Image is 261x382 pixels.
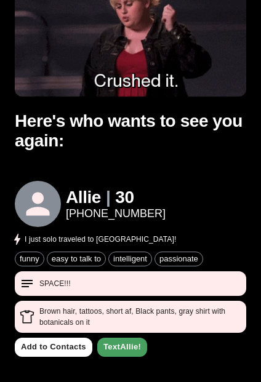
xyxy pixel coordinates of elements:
[39,278,71,289] p: SPACE!!!
[25,234,176,245] p: I just solo traveled to [GEOGRAPHIC_DATA]!
[109,254,151,263] span: intelligent
[15,338,92,357] a: Add to Contacts
[115,188,134,208] h1: 30
[15,111,246,151] h1: Here's who wants to see you again:
[47,254,105,263] span: easy to talk to
[97,338,147,357] a: TextAllie!
[39,306,241,328] p: Brown hair, tattoos, short af , Black pants, gray shirt with botanicals on it
[106,188,110,208] h1: |
[15,254,44,263] span: funny
[66,207,166,220] a: [PHONE_NUMBER]
[155,254,203,263] span: passionate
[66,188,101,208] h1: Allie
